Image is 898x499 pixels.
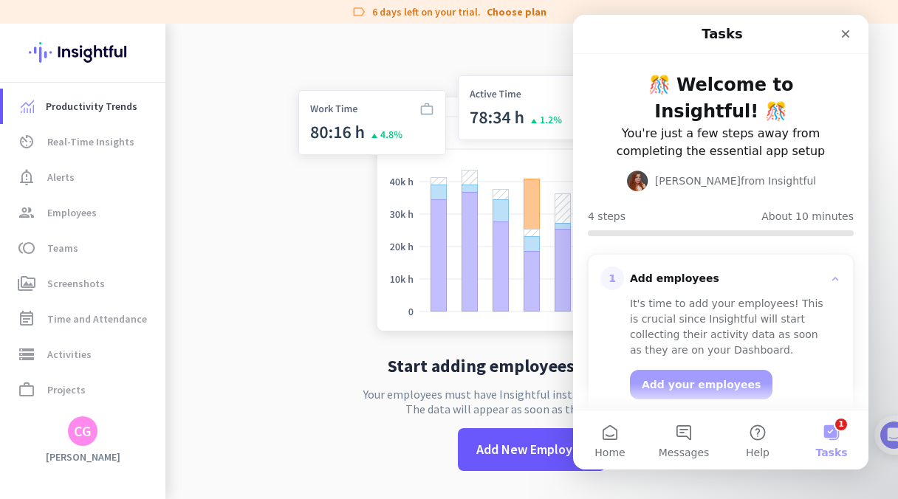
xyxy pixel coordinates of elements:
a: groupEmployees [3,195,165,230]
a: notification_importantAlerts [3,159,165,195]
span: Teams [47,239,78,257]
img: menu-item [21,100,34,113]
span: Screenshots [47,275,105,292]
a: menu-itemProductivity Trends [3,89,165,124]
span: Alerts [47,168,75,186]
a: work_outlineProjects [3,372,165,407]
i: group [18,204,35,221]
a: storageActivities [3,337,165,372]
img: Insightful logo [29,24,137,81]
a: Choose plan [487,4,546,19]
iframe: Intercom live chat [573,15,868,469]
i: perm_media [18,275,35,292]
span: Employees [47,204,97,221]
span: Add New Employee [476,440,587,459]
i: event_note [18,310,35,328]
i: av_timer [18,133,35,151]
span: Projects [47,381,86,399]
a: data_usageReportsexpand_more [3,407,165,443]
span: Productivity Trends [46,97,137,115]
span: Time and Attendance [47,310,147,328]
img: no-search-results [287,52,776,345]
span: Real-Time Insights [47,133,134,151]
a: tollTeams [3,230,165,266]
span: Activities [47,345,92,363]
button: expand_more [127,412,154,438]
div: CG [74,424,92,438]
p: Your employees must have Insightful installed on their computers. The data will appear as soon as... [363,387,700,416]
i: work_outline [18,381,35,399]
i: notification_important [18,168,35,186]
h2: Start adding employees to Insightful [388,357,676,375]
a: perm_mediaScreenshots [3,266,165,301]
i: storage [18,345,35,363]
a: av_timerReal-Time Insights [3,124,165,159]
i: toll [18,239,35,257]
i: label [352,4,366,19]
button: Add New Employee [458,428,606,471]
a: event_noteTime and Attendance [3,301,165,337]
